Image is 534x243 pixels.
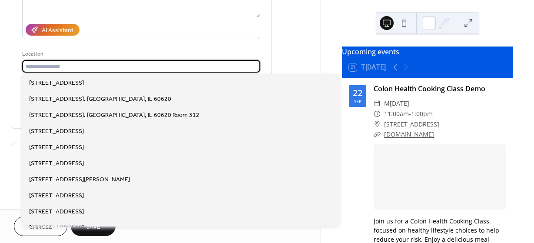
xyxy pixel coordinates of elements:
[374,84,485,93] a: Colon Health Cooking Class Demo
[42,26,73,35] div: AI Assistant
[374,109,381,119] div: ​
[384,119,439,130] span: [STREET_ADDRESS]
[14,216,67,236] button: Cancel
[86,223,100,232] span: Save
[409,109,411,119] span: -
[374,129,381,140] div: ​
[29,143,84,152] span: [STREET_ADDRESS]
[384,109,409,119] span: 11:00am
[353,89,362,97] div: 22
[384,98,409,109] span: M[DATE]
[22,50,259,59] div: Location
[342,47,513,57] div: Upcoming events
[29,159,84,168] span: [STREET_ADDRESS]
[29,223,52,232] span: Cancel
[29,127,84,136] span: [STREET_ADDRESS]
[374,98,381,109] div: ​
[384,130,434,138] a: [DOMAIN_NAME]
[374,119,381,130] div: ​
[29,79,84,88] span: [STREET_ADDRESS]
[29,175,130,184] span: [STREET_ADDRESS][PERSON_NAME]
[26,24,80,36] button: AI Assistant
[29,95,171,104] span: [STREET_ADDRESS]. [GEOGRAPHIC_DATA], IL 60620
[411,109,433,119] span: 1:00pm
[29,111,199,120] span: [STREET_ADDRESS]. [GEOGRAPHIC_DATA], IL 60620 Room 312
[354,99,362,103] div: Sep
[29,207,84,216] span: [STREET_ADDRESS]
[29,191,84,200] span: [STREET_ADDRESS]
[29,223,84,233] span: [STREET_ADDRESS]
